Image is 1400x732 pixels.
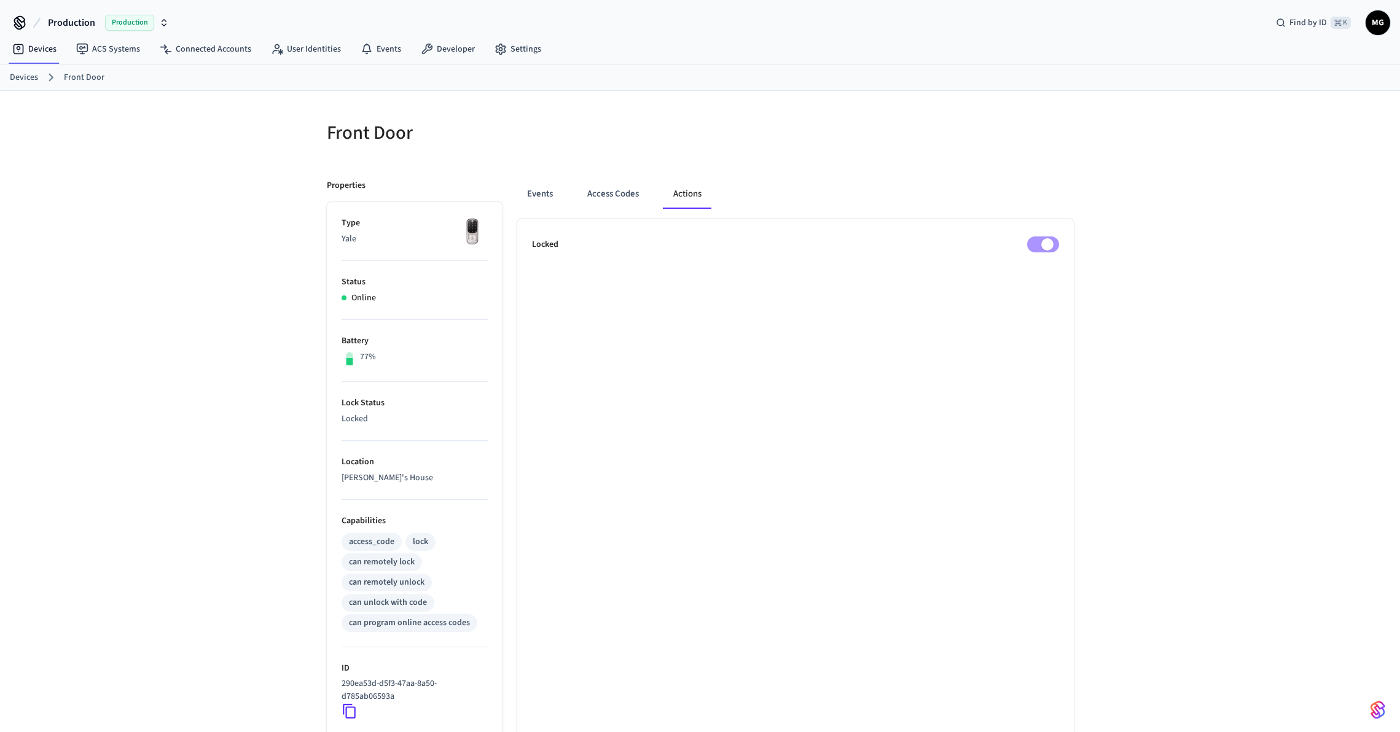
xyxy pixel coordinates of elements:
div: can unlock with code [349,596,427,609]
a: Connected Accounts [150,38,261,60]
a: Events [351,38,411,60]
button: Access Codes [577,179,649,209]
span: Find by ID [1289,17,1327,29]
span: MG [1367,12,1389,34]
p: Status [342,276,488,289]
a: ACS Systems [66,38,150,60]
button: MG [1366,10,1390,35]
button: Events [517,179,563,209]
p: Location [342,456,488,469]
div: lock [413,535,428,548]
div: can program online access codes [349,617,470,629]
h5: Front Door [327,120,693,146]
p: Lock Status [342,397,488,410]
p: Yale [342,233,488,246]
span: Production [105,15,154,31]
a: Devices [10,71,38,84]
button: Actions [663,179,711,209]
p: 290ea53d-d5f3-47aa-8a50-d785ab06593a [342,677,483,703]
a: Settings [485,38,551,60]
a: Developer [411,38,485,60]
p: Locked [532,238,558,251]
a: User Identities [261,38,351,60]
p: Battery [342,335,488,348]
div: Find by ID⌘ K [1266,12,1361,34]
div: can remotely lock [349,556,415,569]
p: Properties [327,179,366,192]
p: [PERSON_NAME]'s House [342,472,488,485]
p: 77% [360,351,376,364]
div: ant example [517,179,1074,209]
div: can remotely unlock [349,576,424,589]
a: Devices [2,38,66,60]
p: Online [351,292,376,305]
img: Yale Assure Touchscreen Wifi Smart Lock, Satin Nickel, Front [457,217,488,247]
img: SeamLogoGradient.69752ec5.svg [1371,700,1385,720]
p: Type [342,217,488,230]
a: Front Door [64,71,104,84]
div: access_code [349,535,394,548]
p: ID [342,662,488,675]
p: Capabilities [342,515,488,528]
span: Production [48,15,95,30]
span: ⌘ K [1331,17,1351,29]
p: Locked [342,413,488,426]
